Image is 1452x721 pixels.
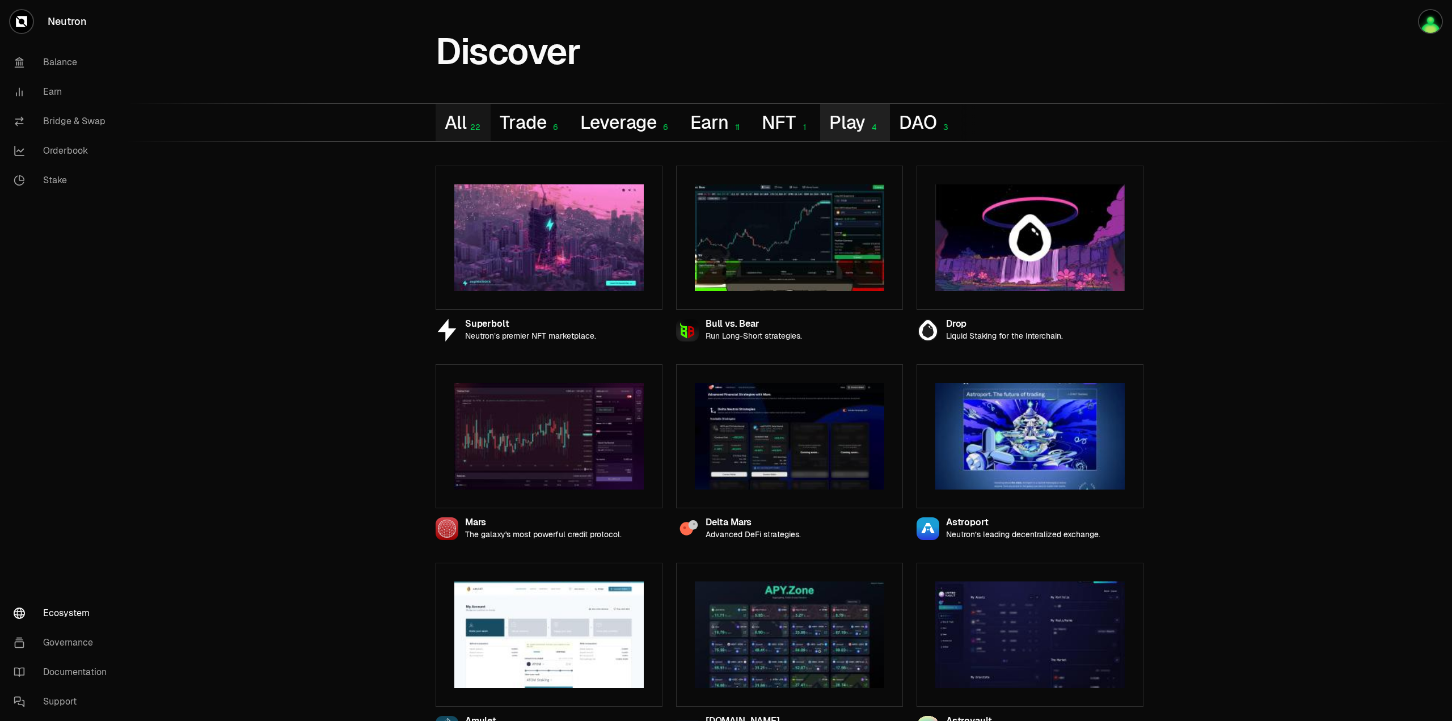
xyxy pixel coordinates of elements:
div: 4 [866,123,881,132]
div: Drop [946,319,1063,329]
div: Superbolt [465,319,596,329]
div: 6 [547,123,562,132]
p: Liquid Staking for the Interchain. [946,331,1063,341]
button: DAO [890,104,961,141]
div: 3 [937,123,952,132]
a: Governance [5,628,123,657]
a: Documentation [5,657,123,687]
a: Earn [5,77,123,107]
div: Bull vs. Bear [706,319,802,329]
div: Delta Mars [706,518,801,528]
a: Bridge & Swap [5,107,123,136]
a: Balance [5,48,123,77]
div: Astroport [946,518,1100,528]
img: Superbolt preview image [454,184,644,291]
button: Trade [491,104,571,141]
div: 1 [796,123,811,132]
a: Orderbook [5,136,123,166]
img: ndlss [1419,10,1442,33]
div: 11 [728,123,744,132]
img: Mars preview image [454,383,644,490]
a: Stake [5,166,123,195]
div: 6 [657,123,672,132]
button: Earn [681,104,753,141]
img: Astrovault preview image [935,581,1125,688]
button: NFT [753,104,820,141]
a: Ecosystem [5,598,123,628]
img: Bull vs. Bear preview image [695,184,884,291]
div: Mars [465,518,622,528]
img: Amulet preview image [454,581,644,688]
button: All [436,104,491,141]
button: Leverage [571,104,682,141]
p: Neutron’s premier NFT marketplace. [465,331,596,341]
p: Run Long-Short strategies. [706,331,802,341]
a: Support [5,687,123,716]
p: The galaxy's most powerful credit protocol. [465,530,622,539]
p: Advanced DeFi strategies. [706,530,801,539]
button: Play [820,104,890,141]
img: Apy.Zone preview image [695,581,884,688]
div: 22 [466,123,482,132]
img: Delta Mars preview image [695,383,884,490]
img: Astroport preview image [935,383,1125,490]
p: Neutron’s leading decentralized exchange. [946,530,1100,539]
img: Drop preview image [935,184,1125,291]
h1: Discover [436,36,580,67]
